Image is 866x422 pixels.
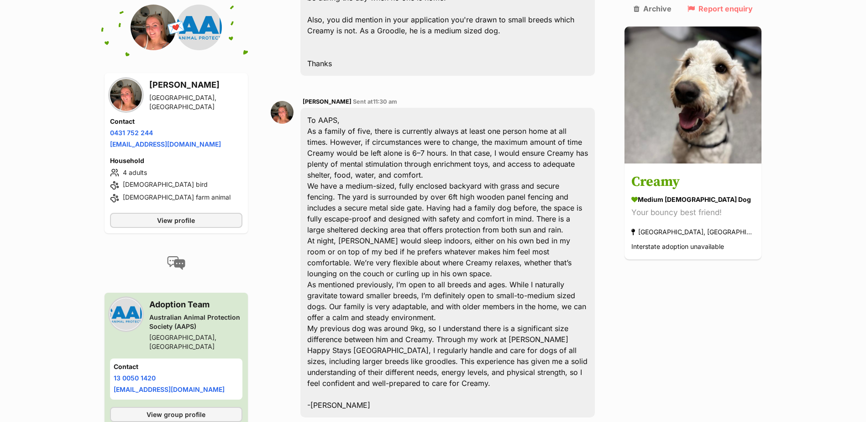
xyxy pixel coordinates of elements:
img: Creamy [625,26,761,164]
div: [GEOGRAPHIC_DATA], [GEOGRAPHIC_DATA] [149,93,242,111]
li: [DEMOGRAPHIC_DATA] bird [110,180,242,191]
a: [EMAIL_ADDRESS][DOMAIN_NAME] [114,385,225,393]
h3: Creamy [631,172,755,193]
h4: Contact [114,362,239,371]
div: [GEOGRAPHIC_DATA], [GEOGRAPHIC_DATA] [631,226,755,238]
img: Australian Animal Protection Society (AAPS) profile pic [110,298,142,330]
img: Maddie Kilmartin profile pic [131,5,176,50]
a: 0431 752 244 [110,129,153,137]
span: Sent at [353,98,397,105]
a: Creamy medium [DEMOGRAPHIC_DATA] Dog Your bouncy best friend! [GEOGRAPHIC_DATA], [GEOGRAPHIC_DATA... [625,165,761,260]
a: 13 0050 1420 [114,374,156,382]
a: Report enquiry [688,5,753,13]
img: conversation-icon-4a6f8262b818ee0b60e3300018af0b2d0b884aa5de6e9bcb8d3d4eeb1a70a7c4.svg [167,256,185,270]
div: Your bouncy best friend! [631,207,755,219]
div: [GEOGRAPHIC_DATA], [GEOGRAPHIC_DATA] [149,333,242,351]
img: Australian Animal Protection Society (AAPS) profile pic [176,5,222,50]
span: View profile [157,216,195,225]
a: Archive [634,5,672,13]
img: Maddie Kilmartin profile pic [110,79,142,111]
img: Maddie Kilmartin profile pic [271,101,294,124]
a: View profile [110,213,242,228]
li: 4 adults [110,167,242,178]
span: View group profile [147,410,205,419]
h3: Adoption Team [149,298,242,311]
h3: [PERSON_NAME] [149,79,242,91]
h4: Contact [110,117,242,126]
li: [DEMOGRAPHIC_DATA] farm animal [110,193,242,204]
span: 11:30 am [373,98,397,105]
div: medium [DEMOGRAPHIC_DATA] Dog [631,195,755,205]
span: 💌 [166,18,186,37]
a: [EMAIL_ADDRESS][DOMAIN_NAME] [110,140,221,148]
span: Interstate adoption unavailable [631,243,724,251]
span: [PERSON_NAME] [303,98,352,105]
div: To AAPS, As a family of five, there is currently always at least one person home at all times. Ho... [300,108,595,417]
div: Australian Animal Protection Society (AAPS) [149,313,242,331]
h4: Household [110,156,242,165]
a: View group profile [110,407,242,422]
